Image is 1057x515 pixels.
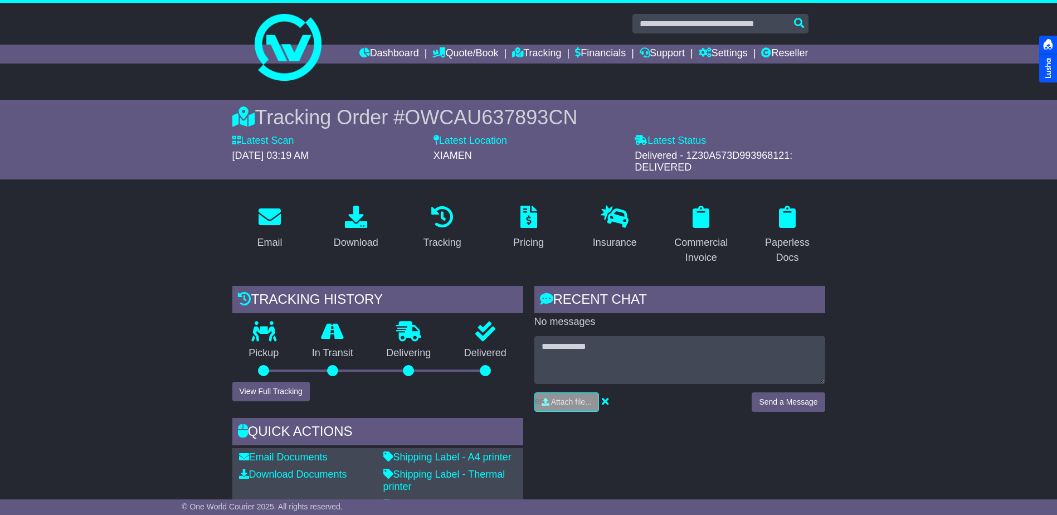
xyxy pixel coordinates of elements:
[295,347,370,359] p: In Transit
[405,106,577,129] span: OWCAU637893CN
[593,235,637,250] div: Insurance
[370,347,448,359] p: Delivering
[239,469,347,480] a: Download Documents
[432,45,498,64] a: Quote/Book
[761,45,808,64] a: Reseller
[671,235,732,265] div: Commercial Invoice
[359,45,419,64] a: Dashboard
[232,150,309,161] span: [DATE] 03:19 AM
[416,202,468,254] a: Tracking
[423,235,461,250] div: Tracking
[635,135,706,147] label: Latest Status
[752,392,825,412] button: Send a Message
[699,45,748,64] a: Settings
[575,45,626,64] a: Financials
[383,451,512,463] a: Shipping Label - A4 printer
[534,316,825,328] p: No messages
[433,150,472,161] span: XIAMEN
[757,235,818,265] div: Paperless Docs
[232,418,523,448] div: Quick Actions
[664,202,739,269] a: Commercial Invoice
[232,105,825,129] div: Tracking Order #
[586,202,644,254] a: Insurance
[250,202,289,254] a: Email
[635,150,792,173] span: Delivered - 1Z30A573D993968121: DELIVERED
[232,135,294,147] label: Latest Scan
[506,202,551,254] a: Pricing
[327,202,386,254] a: Download
[640,45,685,64] a: Support
[750,202,825,269] a: Paperless Docs
[513,235,544,250] div: Pricing
[383,499,479,510] a: Commercial Invoice
[232,286,523,316] div: Tracking history
[512,45,561,64] a: Tracking
[257,235,282,250] div: Email
[182,502,343,511] span: © One World Courier 2025. All rights reserved.
[447,347,523,359] p: Delivered
[334,235,378,250] div: Download
[232,347,296,359] p: Pickup
[433,135,507,147] label: Latest Location
[239,451,328,463] a: Email Documents
[232,382,310,401] button: View Full Tracking
[383,469,505,492] a: Shipping Label - Thermal printer
[534,286,825,316] div: RECENT CHAT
